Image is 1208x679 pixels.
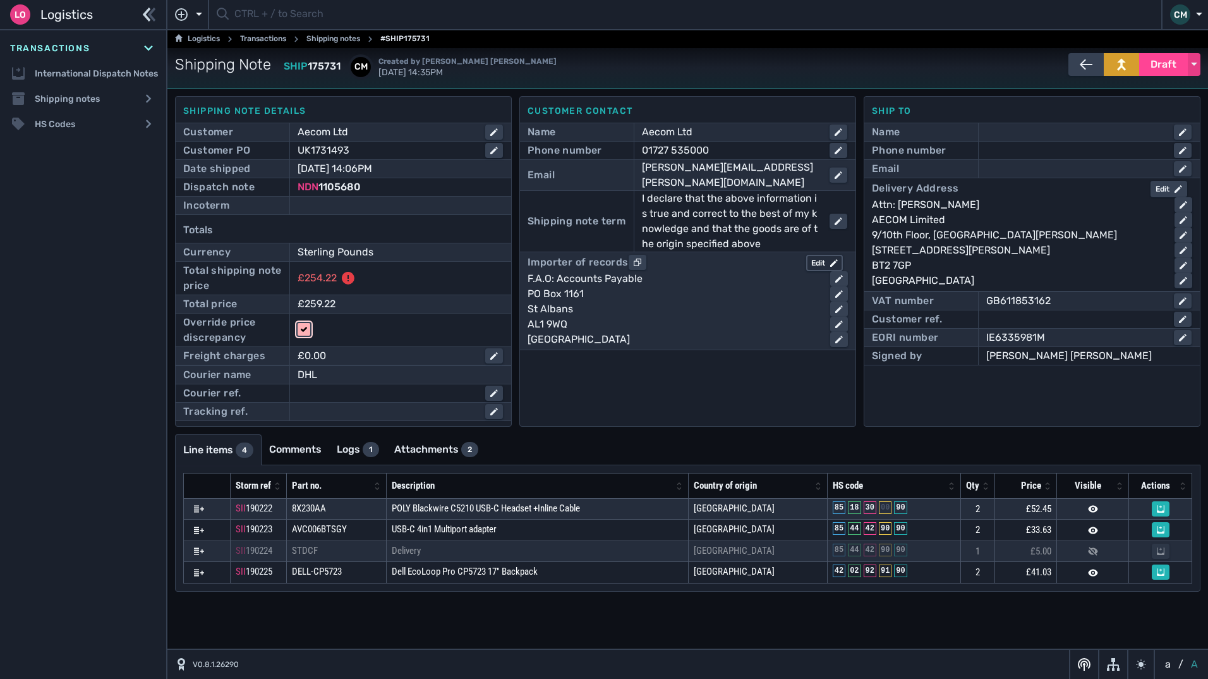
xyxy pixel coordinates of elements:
[1151,57,1176,72] span: Draft
[879,522,891,535] div: 90
[528,104,848,118] div: Customer contact
[694,479,812,493] div: Country of origin
[872,348,922,364] div: Signed by
[183,297,237,312] div: Total price
[864,522,876,535] div: 42
[183,245,231,260] div: Currency
[642,191,819,252] div: I declare that the above information is true and correct to the best of my knowledge and that the...
[1062,479,1113,493] div: Visible
[234,3,1154,27] input: CTRL + / to Search
[694,545,775,556] span: [GEOGRAPHIC_DATA]
[183,386,241,401] div: Courier ref.
[392,566,538,577] span: Dell EcoLoop Pro CP5723 17" Backpack
[292,545,318,556] span: STDCF
[872,125,900,140] div: Name
[848,501,861,514] div: 18
[833,501,845,514] div: 85
[308,60,341,72] span: 175731
[894,501,907,514] div: 90
[183,217,504,243] div: Totals
[986,348,1192,364] div: [PERSON_NAME] [PERSON_NAME]
[380,32,430,47] span: #SHIP175731
[392,523,497,535] span: USB-C 4in1 Multiport adapter
[175,32,220,47] a: Logistics
[872,104,1192,118] div: Ship to
[183,125,233,140] div: Customer
[175,53,271,76] span: Shipping Note
[246,545,272,556] span: 190224
[894,544,907,556] div: 90
[236,566,246,577] span: SII
[872,161,899,176] div: Email
[528,317,820,332] div: AL1 9WQ
[292,479,371,493] div: Part no.
[872,293,934,309] div: VAT number
[1026,566,1051,578] span: £41.03
[183,404,248,419] div: Tracking ref.
[833,522,845,535] div: 85
[528,214,625,229] div: Shipping note term
[872,312,942,327] div: Customer ref.
[806,255,843,271] button: Edit
[1134,479,1176,493] div: Actions
[872,197,1164,212] div: Attn: [PERSON_NAME]
[292,503,326,514] span: 8X230AA
[872,273,1164,288] div: [GEOGRAPHIC_DATA]
[298,297,485,312] div: £259.22
[528,286,820,302] div: PO Box 1161
[284,60,308,72] span: SHIP
[298,143,475,158] div: UK1731493
[236,479,271,493] div: Storm ref
[298,348,475,364] div: £0.00
[694,523,775,535] span: [GEOGRAPHIC_DATA]
[298,125,475,140] div: Aecom Ltd
[262,434,329,465] a: Comments
[298,245,485,260] div: Sterling Pounds
[292,566,342,577] span: DELL-CP5723
[848,565,861,577] div: 02
[1188,657,1200,672] button: A
[183,367,251,382] div: Courier name
[392,503,580,514] span: POLY Blackwire C5210 USB-C Headset +Inline Cable
[872,212,1164,228] div: AECOM Limited
[183,180,255,195] div: Dispatch note
[879,565,891,577] div: 91
[528,302,820,317] div: St Albans
[872,228,1164,243] div: 9/10th Floor, [GEOGRAPHIC_DATA][PERSON_NAME]
[528,271,820,286] div: F.A.O: Accounts Payable
[183,104,504,118] div: Shipping note details
[329,434,387,465] a: Logs1
[872,181,958,197] div: Delivery Address
[1170,4,1190,25] div: CM
[236,443,253,458] div: 4
[183,263,282,293] div: Total shipping note price
[298,161,485,176] div: [DATE] 14:06PM
[392,479,673,493] div: Description
[183,198,229,213] div: Incoterm
[528,332,820,347] div: [GEOGRAPHIC_DATA]
[10,4,30,25] div: Lo
[879,544,891,556] div: 90
[986,293,1164,309] div: GB611853162
[872,330,938,345] div: EORI number
[363,442,379,457] div: 1
[872,143,946,158] div: Phone number
[236,503,246,514] span: SII
[298,271,337,286] div: £254.22
[183,315,282,345] div: Override price discrepancy
[528,125,556,140] div: Name
[872,243,1164,258] div: [STREET_ADDRESS][PERSON_NAME]
[848,544,861,556] div: 44
[292,523,347,535] span: AVC006BTSGY
[1030,546,1051,557] span: £5.00
[864,565,876,577] div: 92
[986,330,1164,345] div: IE6335981M
[176,435,261,465] a: Line items4
[246,503,272,514] span: 190222
[894,522,907,535] div: 90
[694,566,775,577] span: [GEOGRAPHIC_DATA]
[1178,657,1183,672] span: /
[864,544,876,556] div: 42
[1156,183,1182,195] div: Edit
[975,524,980,535] span: 2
